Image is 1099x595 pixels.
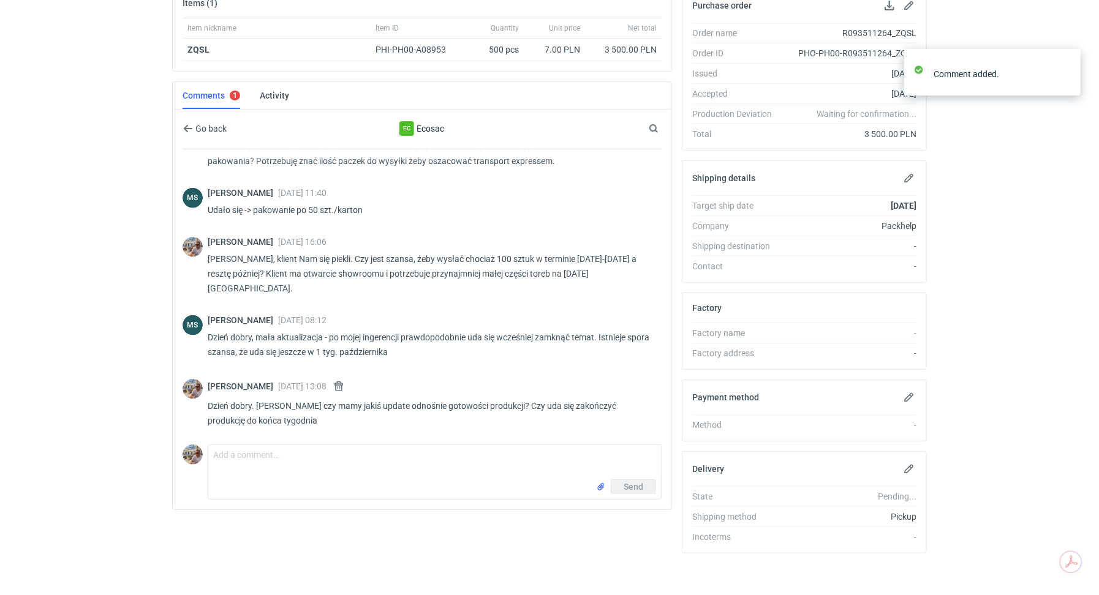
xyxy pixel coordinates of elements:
[902,171,916,185] button: Edit shipping details
[782,327,916,339] div: -
[692,128,782,140] div: Total
[692,464,724,474] h2: Delivery
[208,315,278,325] span: [PERSON_NAME]
[208,139,652,168] p: Dzień dobry. [PERSON_NAME] czy może Pan od waszego partnera zdobyć informację na temat standardu ...
[278,381,327,391] span: [DATE] 13:08
[692,200,782,212] div: Target ship date
[782,347,916,359] div: -
[193,124,227,133] span: Go back
[278,315,327,325] span: [DATE] 08:12
[529,43,580,56] div: 7.00 PLN
[463,39,524,61] div: 500 pcs
[782,260,916,272] div: -
[692,240,782,252] div: Shipping destination
[611,479,656,494] button: Send
[278,237,327,247] span: [DATE] 16:06
[902,390,916,405] button: Edit payment method
[782,220,916,232] div: Packhelp
[278,188,327,198] span: [DATE] 11:40
[692,27,782,39] div: Order name
[208,188,278,198] span: [PERSON_NAME]
[692,108,782,120] div: Production Deviation
[208,237,278,247] span: [PERSON_NAME]
[692,327,782,339] div: Factory name
[624,482,643,491] span: Send
[183,188,203,208] figcaption: MS
[782,88,916,100] div: [DATE]
[782,128,916,140] div: 3 500.00 PLN
[208,399,652,428] p: Dzień dobry. [PERSON_NAME] czy mamy jakiś update odnośnie gotowości produkcji? Czy uda się zakońc...
[233,91,237,100] div: 1
[782,67,916,80] div: [DATE]
[782,511,916,523] div: Pickup
[208,252,652,296] p: [PERSON_NAME], klient Nam się piekli. Czy jest szansa, żeby wysłać chociaż 100 sztuk w terminie [...
[782,240,916,252] div: -
[692,220,782,232] div: Company
[692,1,752,10] h2: Purchase order
[692,490,782,503] div: State
[376,43,458,56] div: PHI-PH00-A08953
[399,121,414,136] div: Ecosac
[590,43,657,56] div: 3 500.00 PLN
[902,462,916,476] button: Edit delivery details
[183,379,203,399] img: Michał Palasek
[322,121,523,136] div: Ecosac
[183,315,203,335] div: Michał Sokołowski
[934,68,1062,80] div: Comment added.
[782,47,916,59] div: PHO-PH00-R093511264_ZQSL
[628,23,657,33] span: Net total
[692,392,759,402] h2: Payment method
[549,23,580,33] span: Unit price
[183,188,203,208] div: Michał Sokołowski
[692,260,782,272] div: Contact
[782,419,916,431] div: -
[692,303,722,313] h2: Factory
[208,381,278,391] span: [PERSON_NAME]
[878,492,916,501] em: Pending...
[491,23,519,33] span: Quantity
[183,82,240,109] a: Comments1
[692,531,782,543] div: Incoterms
[782,531,916,543] div: -
[692,67,782,80] div: Issued
[646,121,685,136] input: Search
[183,237,203,257] img: Michał Palasek
[692,173,755,183] h2: Shipping details
[891,201,916,211] strong: [DATE]
[692,47,782,59] div: Order ID
[692,419,782,431] div: Method
[782,27,916,39] div: R093511264_ZQSL
[692,511,782,523] div: Shipping method
[817,108,916,120] em: Waiting for confirmation...
[183,121,227,136] button: Go back
[376,23,399,33] span: Item ID
[399,121,414,136] figcaption: Ec
[208,203,652,217] p: Udało się -> pakowanie po 50 szt./karton
[1062,67,1071,80] button: close
[187,23,236,33] span: Item nickname
[692,347,782,359] div: Factory address
[183,444,203,465] img: Michał Palasek
[692,88,782,100] div: Accepted
[183,315,203,335] figcaption: MS
[260,82,289,109] a: Activity
[187,45,210,54] a: ZQSL
[208,330,652,359] p: Dzień dobry, mała aktualizacja - po mojej ingerencji prawdopodobnie uda się wcześniej zamknąć tem...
